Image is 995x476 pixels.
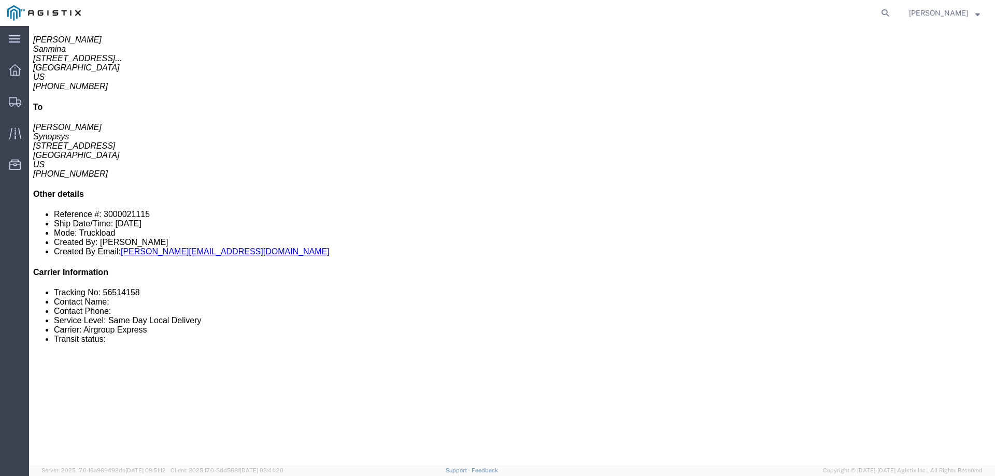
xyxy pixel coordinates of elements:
button: [PERSON_NAME] [908,7,980,19]
span: Client: 2025.17.0-5dd568f [170,467,283,473]
iframe: FS Legacy Container [29,26,995,465]
a: Feedback [472,467,498,473]
span: [DATE] 08:44:20 [240,467,283,473]
a: Support [446,467,472,473]
span: BRIAN RIOS [909,7,968,19]
span: Server: 2025.17.0-16a969492de [41,467,166,473]
span: Copyright © [DATE]-[DATE] Agistix Inc., All Rights Reserved [823,466,983,475]
span: [DATE] 09:51:12 [125,467,166,473]
img: logo [7,5,81,21]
